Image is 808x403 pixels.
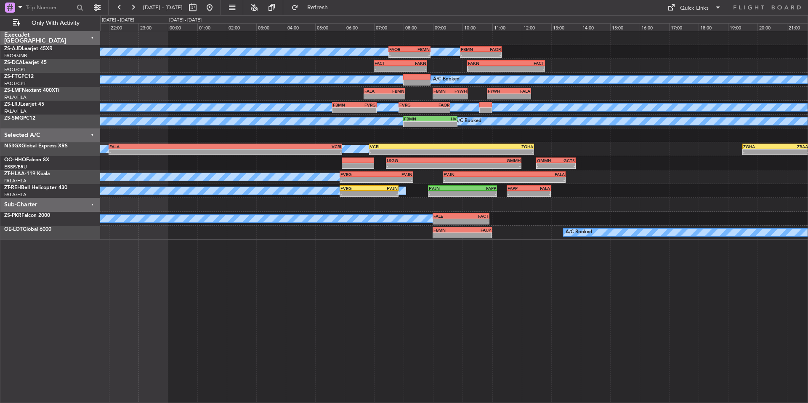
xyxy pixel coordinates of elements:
a: ZT-REHBell Helicopter 430 [4,185,67,190]
div: GMMH [537,158,556,163]
span: Refresh [300,5,335,11]
a: ZS-FTGPC12 [4,74,34,79]
div: - [743,149,776,155]
span: OE-LOT [4,227,23,232]
a: N53GXGlobal Express XRS [4,144,68,149]
div: - [364,94,385,99]
a: FALA/HLA [4,178,27,184]
span: ZS-SMG [4,116,23,121]
div: 14:00 [581,23,610,31]
div: - [468,66,506,71]
div: FAUP [462,227,491,232]
div: A/C Booked [433,73,460,86]
a: ZS-PKRFalcon 2000 [4,213,50,218]
a: ZS-SMGPC12 [4,116,35,121]
a: FALA/HLA [4,192,27,198]
div: - [404,122,430,127]
div: - [461,52,481,57]
div: - [429,191,462,196]
div: HV [431,116,457,121]
span: N53GX [4,144,21,149]
span: OO-HHO [4,157,26,163]
a: OE-LOTGlobal 6000 [4,227,51,232]
div: FYWH [450,88,466,93]
div: FACT [506,61,544,66]
div: 23:00 [138,23,168,31]
div: - [354,108,376,113]
div: FYWH [488,88,509,93]
button: Only With Activity [9,16,91,30]
div: FBMN [433,88,450,93]
div: 08:00 [404,23,433,31]
div: - [370,149,452,155]
div: FALE [433,214,461,219]
div: FVJN [444,172,504,177]
div: GMMH [454,158,521,163]
div: FAOR [481,47,501,52]
div: 03:00 [256,23,286,31]
a: FACT/CPT [4,80,26,87]
div: FVRG [399,102,425,107]
div: FAOR [389,47,409,52]
div: 09:00 [433,23,462,31]
div: FAOR [424,102,449,107]
div: 10:00 [462,23,492,31]
div: - [424,108,449,113]
div: 13:00 [551,23,581,31]
div: - [340,177,377,182]
div: FAPP [508,186,529,191]
div: ZGHA [452,144,533,149]
div: Quick Links [680,4,709,13]
a: ZS-LMFNextant 400XTi [4,88,59,93]
div: FAPP [462,186,496,191]
div: 07:00 [374,23,404,31]
div: - [401,66,426,71]
div: A/C Booked [455,115,481,128]
div: - [454,163,521,168]
div: - [333,108,354,113]
a: ZS-AJDLearjet 45XR [4,46,53,51]
div: 02:00 [227,23,256,31]
div: FALA [504,172,565,177]
div: - [376,177,412,182]
div: FALA [364,88,385,93]
div: 12:00 [522,23,551,31]
div: 04:00 [286,23,315,31]
div: FBMN [461,47,481,52]
div: - [389,52,409,57]
a: EBBR/BRU [4,164,27,170]
button: Quick Links [663,1,726,14]
div: - [488,94,509,99]
div: FVJN [376,172,412,177]
div: GCTS [556,158,575,163]
div: - [409,52,430,57]
div: - [450,94,466,99]
div: - [481,52,501,57]
div: - [387,163,454,168]
span: ZS-LRJ [4,102,20,107]
span: ZS-LMF [4,88,22,93]
div: 22:00 [109,23,138,31]
div: FALA [529,186,550,191]
a: FAOR/JNB [4,53,27,59]
div: - [509,94,531,99]
div: - [225,149,341,155]
div: - [506,66,544,71]
span: ZS-FTG [4,74,21,79]
div: FVRG [340,186,369,191]
div: VCBI [225,144,341,149]
div: FAKN [468,61,506,66]
div: - [462,233,491,238]
div: FVRG [354,102,376,107]
div: - [776,149,808,155]
div: ZBAA [776,144,808,149]
a: FACT/CPT [4,67,26,73]
a: OO-HHOFalcon 8X [4,157,49,163]
div: FALA [109,144,226,149]
div: 01:00 [197,23,227,31]
div: FVRG [340,172,377,177]
div: - [504,177,565,182]
div: FALA [509,88,531,93]
div: 00:00 [168,23,197,31]
div: - [529,191,550,196]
